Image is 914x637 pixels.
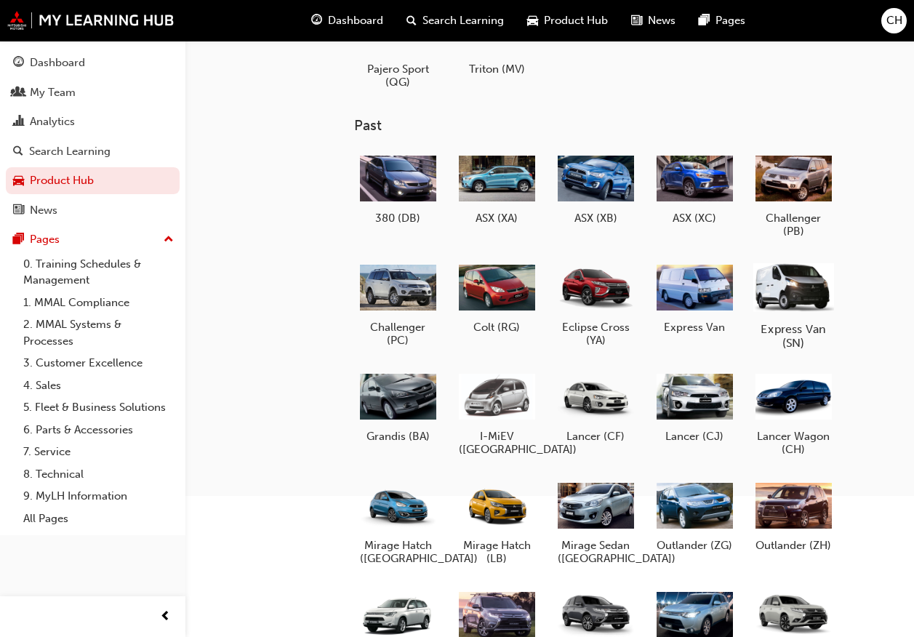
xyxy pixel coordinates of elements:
div: Analytics [30,113,75,130]
span: prev-icon [160,608,171,626]
a: Eclipse Cross (YA) [552,255,639,353]
a: Mirage Sedan ([GEOGRAPHIC_DATA]) [552,473,639,571]
h5: Mirage Sedan ([GEOGRAPHIC_DATA]) [558,539,634,565]
a: car-iconProduct Hub [516,6,620,36]
a: Challenger (PC) [354,255,441,353]
a: Mirage Hatch (LB) [453,473,540,571]
a: Lancer Wagon (CH) [750,364,837,462]
img: mmal [7,11,175,30]
a: guage-iconDashboard [300,6,395,36]
span: car-icon [527,12,538,30]
span: search-icon [13,145,23,159]
h3: Past [354,117,891,134]
a: 8. Technical [17,463,180,486]
div: Search Learning [29,143,111,160]
a: Colt (RG) [453,255,540,340]
div: My Team [30,84,76,101]
h5: Outlander (ZG) [657,539,733,552]
a: 2. MMAL Systems & Processes [17,313,180,352]
a: Express Van [651,255,738,340]
a: ASX (XA) [453,146,540,231]
span: guage-icon [13,57,24,70]
button: CH [881,8,907,33]
h5: Mirage Hatch (LB) [459,539,535,565]
a: 6. Parts & Accessories [17,419,180,441]
button: Pages [6,226,180,253]
a: Lancer (CJ) [651,364,738,449]
span: car-icon [13,175,24,188]
h5: Colt (RG) [459,321,535,334]
a: Outlander (ZG) [651,473,738,558]
div: News [30,202,57,219]
h5: Challenger (PB) [755,212,832,238]
span: Pages [715,12,745,29]
h5: I-MiEV ([GEOGRAPHIC_DATA]) [459,430,535,456]
a: Search Learning [6,138,180,165]
h5: ASX (XC) [657,212,733,225]
a: search-iconSearch Learning [395,6,516,36]
a: Lancer (CF) [552,364,639,449]
span: people-icon [13,87,24,100]
h5: Express Van (SN) [753,322,834,350]
span: Dashboard [328,12,383,29]
span: Search Learning [422,12,504,29]
a: pages-iconPages [687,6,757,36]
a: Mirage Hatch ([GEOGRAPHIC_DATA]) [354,473,441,571]
h5: 380 (DB) [360,212,436,225]
a: 0. Training Schedules & Management [17,253,180,292]
h5: Challenger (PC) [360,321,436,347]
span: chart-icon [13,116,24,129]
h5: ASX (XB) [558,212,634,225]
span: news-icon [13,204,24,217]
a: Challenger (PB) [750,146,837,244]
h5: Grandis (BA) [360,430,436,443]
h5: Eclipse Cross (YA) [558,321,634,347]
h5: Express Van [657,321,733,334]
button: DashboardMy TeamAnalyticsSearch LearningProduct HubNews [6,47,180,226]
a: My Team [6,79,180,106]
h5: Lancer Wagon (CH) [755,430,832,456]
a: 7. Service [17,441,180,463]
a: I-MiEV ([GEOGRAPHIC_DATA]) [453,364,540,462]
a: Product Hub [6,167,180,194]
span: news-icon [631,12,642,30]
a: 4. Sales [17,374,180,397]
a: 3. Customer Excellence [17,352,180,374]
div: Pages [30,231,60,248]
a: Outlander (ZH) [750,473,837,558]
span: guage-icon [311,12,322,30]
h5: Outlander (ZH) [755,539,832,552]
h5: Lancer (CF) [558,430,634,443]
a: 9. MyLH Information [17,485,180,508]
a: Express Van (SN) [750,255,837,353]
div: Dashboard [30,55,85,71]
a: ASX (XB) [552,146,639,231]
a: News [6,197,180,224]
span: search-icon [406,12,417,30]
span: News [648,12,676,29]
a: 5. Fleet & Business Solutions [17,396,180,419]
span: Product Hub [544,12,608,29]
a: 1. MMAL Compliance [17,292,180,314]
h5: Triton (MV) [459,63,535,76]
a: All Pages [17,508,180,530]
span: CH [886,12,902,29]
a: Dashboard [6,49,180,76]
a: ASX (XC) [651,146,738,231]
a: Analytics [6,108,180,135]
h5: ASX (XA) [459,212,535,225]
a: 380 (DB) [354,146,441,231]
a: Grandis (BA) [354,364,441,449]
h5: Pajero Sport (QG) [360,63,436,89]
h5: Mirage Hatch ([GEOGRAPHIC_DATA]) [360,539,436,565]
a: news-iconNews [620,6,687,36]
span: up-icon [164,231,174,249]
span: pages-icon [13,233,24,247]
h5: Lancer (CJ) [657,430,733,443]
span: pages-icon [699,12,710,30]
